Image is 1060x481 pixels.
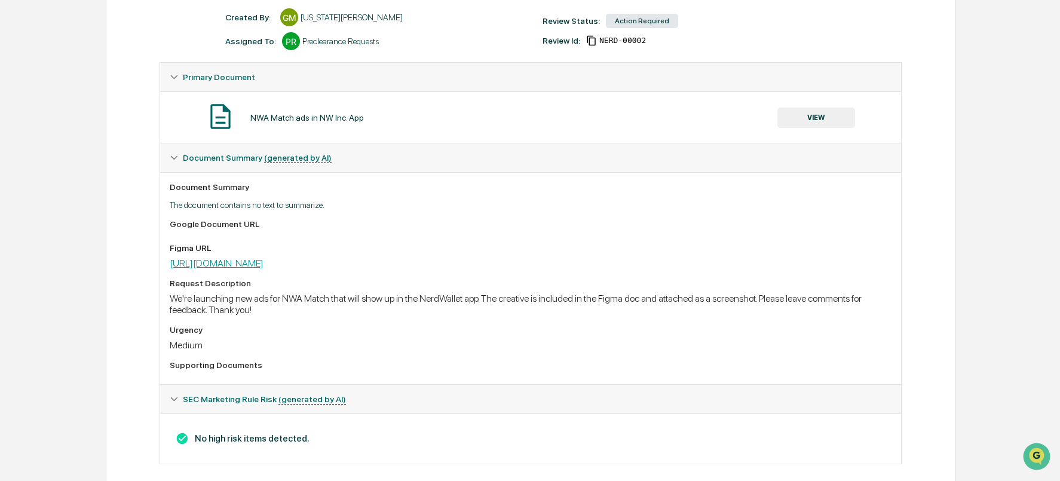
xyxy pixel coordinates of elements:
[170,360,891,370] div: Supporting Documents
[170,293,891,315] div: We're launching new ads for NWA Match that will show up in the NerdWallet app. The creative is in...
[302,36,379,46] div: Preclearance Requests
[160,172,901,384] div: Document Summary (generated by AI)
[41,91,196,103] div: Start new chat
[160,91,901,143] div: Primary Document
[250,113,364,122] div: NWA Match ads in NW Inc. App
[170,182,891,192] div: Document Summary
[206,102,235,131] img: Document Icon
[777,108,855,128] button: VIEW
[183,72,255,82] span: Primary Document
[170,432,891,445] h3: No high risk items detected.
[12,25,217,44] p: How can we help?
[225,13,274,22] div: Created By: ‎ ‎
[41,103,151,113] div: We're available if you need us!
[24,151,77,163] span: Preclearance
[12,91,33,113] img: 1746055101610-c473b297-6a78-478c-a979-82029cc54cd1
[87,152,96,161] div: 🗄️
[119,203,145,212] span: Pylon
[183,394,346,404] span: SEC Marketing Rule Risk
[12,174,22,184] div: 🔎
[160,63,901,91] div: Primary Document
[99,151,148,163] span: Attestations
[170,258,264,269] a: [URL][DOMAIN_NAME]
[160,385,901,413] div: SEC Marketing Rule Risk (generated by AI)
[82,146,153,167] a: 🗄️Attestations
[24,173,75,185] span: Data Lookup
[599,36,646,45] span: 464ab291-0558-44f8-84e3-46f6fb87752b
[160,413,901,464] div: Document Summary (generated by AI)
[1022,442,1054,474] iframe: Open customer support
[84,202,145,212] a: Powered byPylon
[543,36,580,45] div: Review Id:
[543,16,600,26] div: Review Status:
[170,278,891,288] div: Request Description
[282,32,300,50] div: PR
[278,394,346,405] u: (generated by AI)
[606,14,678,28] div: Action Required
[170,339,891,351] div: Medium
[170,219,891,229] div: Google Document URL
[183,153,332,163] span: Document Summary
[170,200,891,210] p: The document contains no text to summarize.
[160,143,901,172] div: Document Summary (generated by AI)
[7,168,80,190] a: 🔎Data Lookup
[301,13,403,22] div: [US_STATE][PERSON_NAME]
[203,95,217,109] button: Start new chat
[264,153,332,163] u: (generated by AI)
[280,8,298,26] div: GM
[12,152,22,161] div: 🖐️
[7,146,82,167] a: 🖐️Preclearance
[170,243,891,253] div: Figma URL
[225,36,276,46] div: Assigned To:
[170,325,891,335] div: Urgency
